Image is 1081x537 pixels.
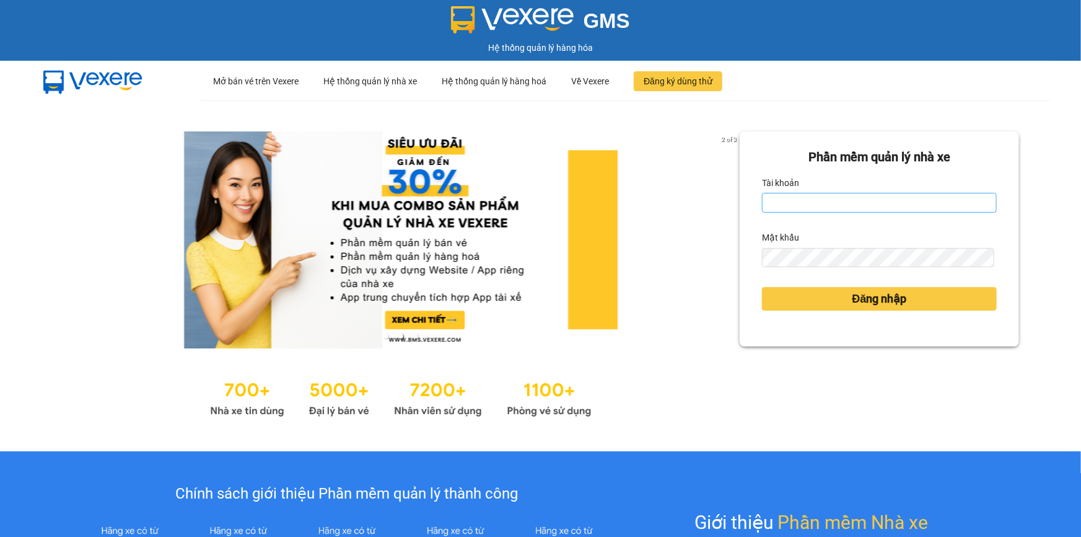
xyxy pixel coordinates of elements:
[762,228,799,247] label: Mật khẩu
[451,6,574,33] img: logo 2
[76,482,618,506] div: Chính sách giới thiệu Phần mềm quản lý thành công
[31,61,155,102] img: mbUUG5Q.png
[718,131,740,148] p: 2 of 3
[451,19,630,29] a: GMS
[413,334,418,339] li: slide item 3
[383,334,388,339] li: slide item 1
[442,61,546,101] div: Hệ thống quản lý hàng hoá
[722,131,740,348] button: next slide / item
[695,508,929,537] div: Giới thiệu
[762,248,994,268] input: Mật khẩu
[62,131,79,348] button: previous slide / item
[762,287,997,311] button: Đăng nhập
[213,61,299,101] div: Mở bán vé trên Vexere
[323,61,417,101] div: Hệ thống quản lý nhà xe
[644,74,712,88] span: Đăng ký dùng thử
[210,373,592,420] img: Statistics.png
[584,9,630,32] span: GMS
[634,71,722,91] button: Đăng ký dùng thử
[398,334,403,339] li: slide item 2
[762,148,997,167] div: Phần mềm quản lý nhà xe
[571,61,609,101] div: Về Vexere
[852,290,907,308] span: Đăng nhập
[762,193,997,213] input: Tài khoản
[3,41,1078,55] div: Hệ thống quản lý hàng hóa
[778,508,929,537] span: Phần mềm Nhà xe
[762,173,799,193] label: Tài khoản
